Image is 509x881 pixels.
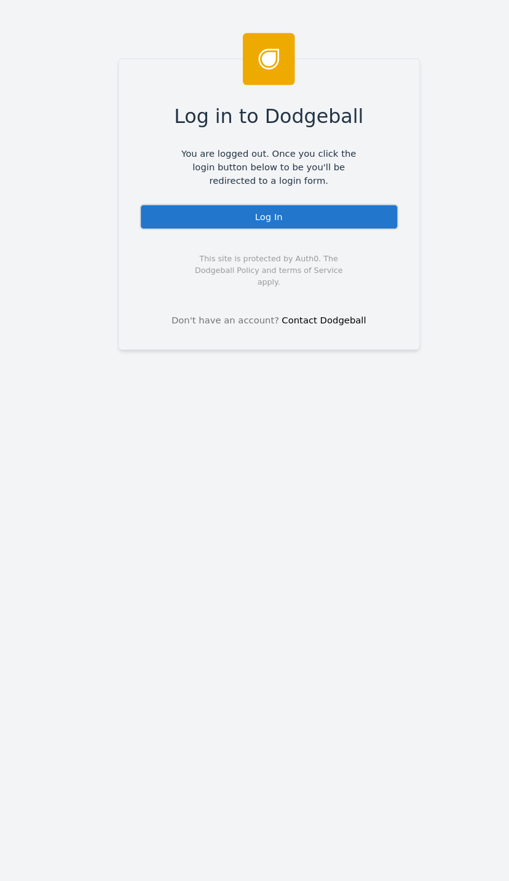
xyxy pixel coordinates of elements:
span: You are logged out. Once you click the login button below to be you'll be redirected to a login f... [163,139,347,178]
a: Contact Dodgeball [267,298,347,308]
span: Log in to Dodgeball [165,96,344,124]
span: Don't have an account? [162,297,264,310]
span: This site is protected by Auth0. The Dodgeball Policy and terms of Service apply. [174,239,336,272]
div: Log In [132,193,377,218]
